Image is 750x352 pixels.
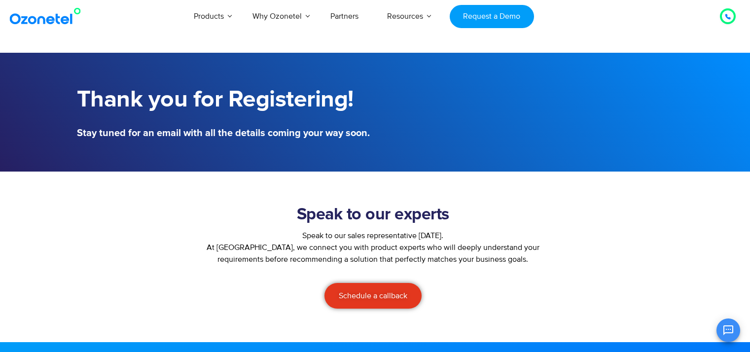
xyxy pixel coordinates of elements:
h2: Speak to our experts [198,205,548,225]
button: Open chat [716,318,740,342]
h1: Thank you for Registering! [77,86,370,113]
h5: Stay tuned for an email with all the details coming your way soon. [77,128,370,138]
a: Request a Demo [450,5,534,28]
a: Schedule a callback [324,283,422,309]
div: Speak to our sales representative [DATE]. [198,230,548,242]
p: At [GEOGRAPHIC_DATA], we connect you with product experts who will deeply understand your require... [198,242,548,265]
span: Schedule a callback [339,292,407,300]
